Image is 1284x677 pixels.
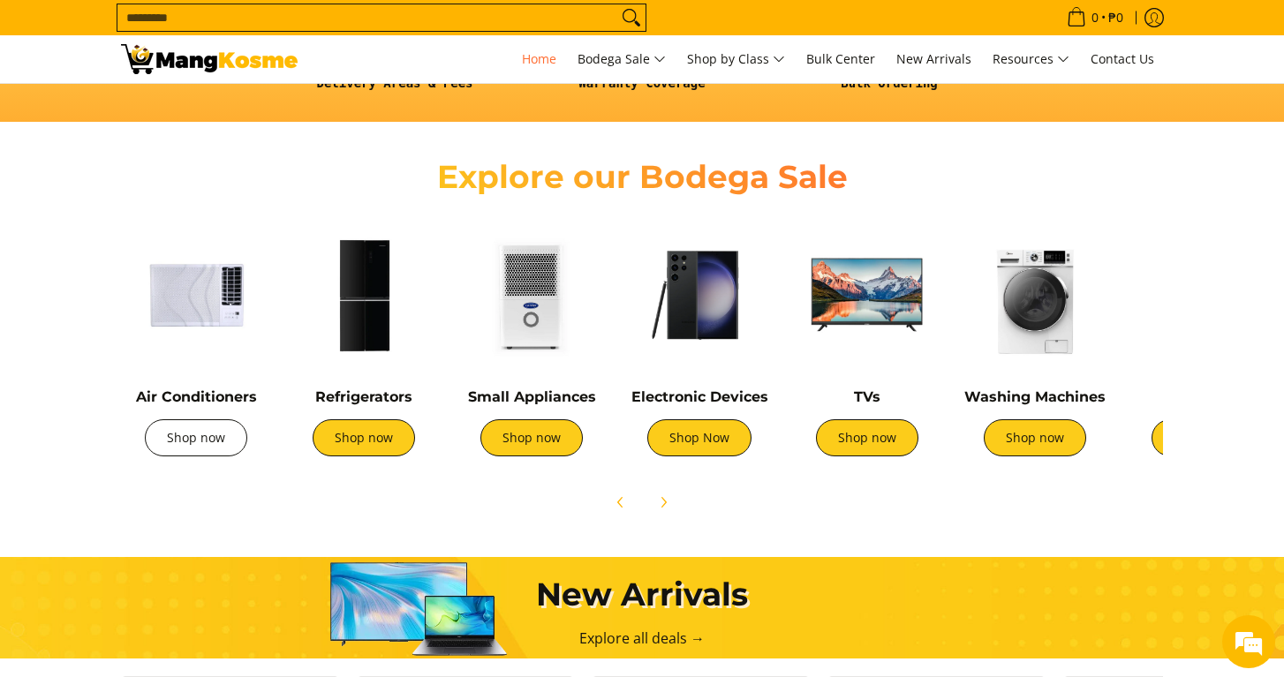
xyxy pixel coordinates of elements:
[145,419,247,456] a: Shop now
[631,388,768,405] a: Electronic Devices
[315,35,1163,83] nav: Main Menu
[92,99,297,122] div: Chat with us now
[806,50,875,67] span: Bulk Center
[522,50,556,67] span: Home
[797,35,884,83] a: Bulk Center
[984,419,1086,456] a: Shop now
[687,49,785,71] span: Shop by Class
[102,222,244,401] span: We're online!
[960,220,1110,370] img: Washing Machines
[289,220,439,370] img: Refrigerators
[1061,8,1129,27] span: •
[569,35,675,83] a: Bodega Sale
[1089,11,1101,24] span: 0
[1091,50,1154,67] span: Contact Us
[290,9,332,51] div: Minimize live chat window
[792,220,942,370] img: TVs
[9,482,336,544] textarea: Type your message and hit 'Enter'
[887,35,980,83] a: New Arrivals
[468,388,596,405] a: Small Appliances
[1106,11,1126,24] span: ₱0
[1082,35,1163,83] a: Contact Us
[601,483,640,522] button: Previous
[315,388,412,405] a: Refrigerators
[121,220,271,370] img: Air Conditioners
[386,157,898,197] h2: Explore our Bodega Sale
[854,388,880,405] a: TVs
[136,388,257,405] a: Air Conditioners
[480,419,583,456] a: Shop now
[513,35,565,83] a: Home
[313,419,415,456] a: Shop now
[121,44,298,74] img: Mang Kosme: Your Home Appliances Warehouse Sale Partner!
[678,35,794,83] a: Shop by Class
[579,628,705,648] a: Explore all deals →
[993,49,1069,71] span: Resources
[1128,220,1278,370] img: Cookers
[896,50,971,67] span: New Arrivals
[644,483,683,522] button: Next
[617,4,646,31] button: Search
[964,388,1106,405] a: Washing Machines
[457,220,607,370] img: Small Appliances
[1152,419,1254,456] a: Shop now
[647,419,752,456] a: Shop Now
[624,220,774,370] img: Electronic Devices
[816,419,918,456] a: Shop now
[578,49,666,71] span: Bodega Sale
[984,35,1078,83] a: Resources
